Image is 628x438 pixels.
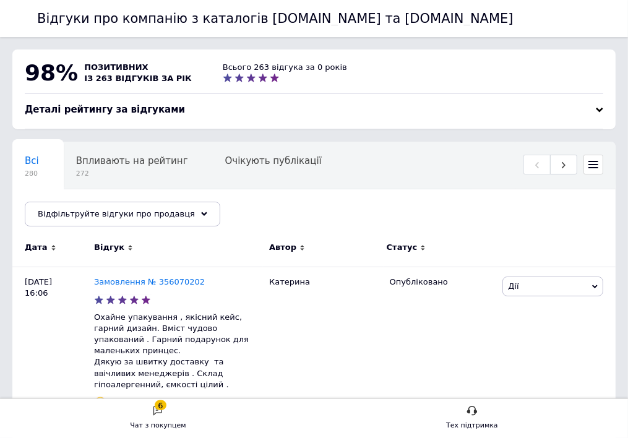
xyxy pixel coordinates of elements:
[25,169,39,178] span: 280
[155,400,166,410] div: 6
[76,169,188,178] span: 272
[25,242,48,253] span: Дата
[76,155,188,166] span: Впливають на рейтинг
[84,62,148,72] span: позитивних
[269,242,296,253] span: Автор
[223,62,347,73] div: Всього 263 відгука за 0 років
[25,202,150,213] span: Опубліковані без комен...
[25,103,603,116] div: Деталі рейтингу за відгуками
[25,60,78,85] span: 98%
[94,277,205,286] a: Замовлення № 356070202
[25,155,39,166] span: Всі
[94,312,263,390] p: Охайне упакування , якісний кейс, гарний дизайн. Вміст чудово упакований . Гарний подарунок для м...
[37,11,514,26] h1: Відгуки про компанію з каталогів [DOMAIN_NAME] та [DOMAIN_NAME]
[390,277,494,288] div: Опубліковано
[225,155,322,166] span: Очікують публікації
[84,74,192,83] span: із 263 відгуків за рік
[94,397,106,409] img: :nerd_face:
[94,242,124,253] span: Відгук
[38,209,195,218] span: Відфільтруйте відгуки про продавця
[446,419,498,432] div: Тех підтримка
[110,397,189,408] div: Актуальний опис
[130,419,186,432] div: Чат з покупцем
[387,242,418,253] span: Статус
[12,189,175,236] div: Опубліковані без коментаря
[508,281,518,291] span: Дії
[25,104,185,115] span: Деталі рейтингу за відгуками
